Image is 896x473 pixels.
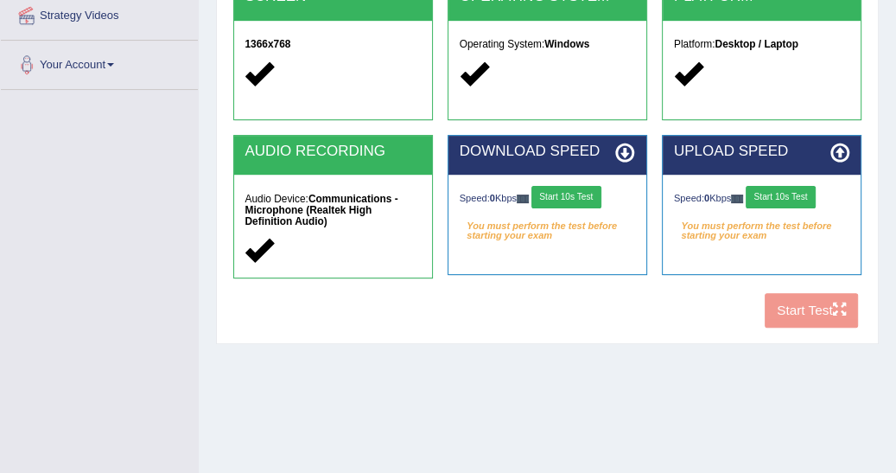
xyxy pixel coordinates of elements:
img: ajax-loader-fb-connection.gif [731,195,743,202]
h2: DOWNLOAD SPEED [460,144,636,160]
strong: Windows [544,38,589,50]
strong: Communications - Microphone (Realtek High Definition Audio) [245,193,397,227]
h2: AUDIO RECORDING [245,144,421,160]
img: ajax-loader-fb-connection.gif [517,195,529,202]
em: You must perform the test before starting your exam [674,215,850,238]
strong: 1366x768 [245,38,290,50]
em: You must perform the test before starting your exam [460,215,636,238]
h5: Audio Device: [245,194,421,227]
strong: Desktop / Laptop [715,38,798,50]
h2: UPLOAD SPEED [674,144,850,160]
button: Start 10s Test [746,186,816,208]
h5: Operating System: [460,39,636,50]
a: Your Account [1,41,198,84]
button: Start 10s Test [531,186,601,208]
div: Speed: Kbps [674,186,850,212]
strong: 0 [490,193,495,203]
div: Speed: Kbps [460,186,636,212]
h5: Platform: [674,39,850,50]
strong: 0 [704,193,709,203]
